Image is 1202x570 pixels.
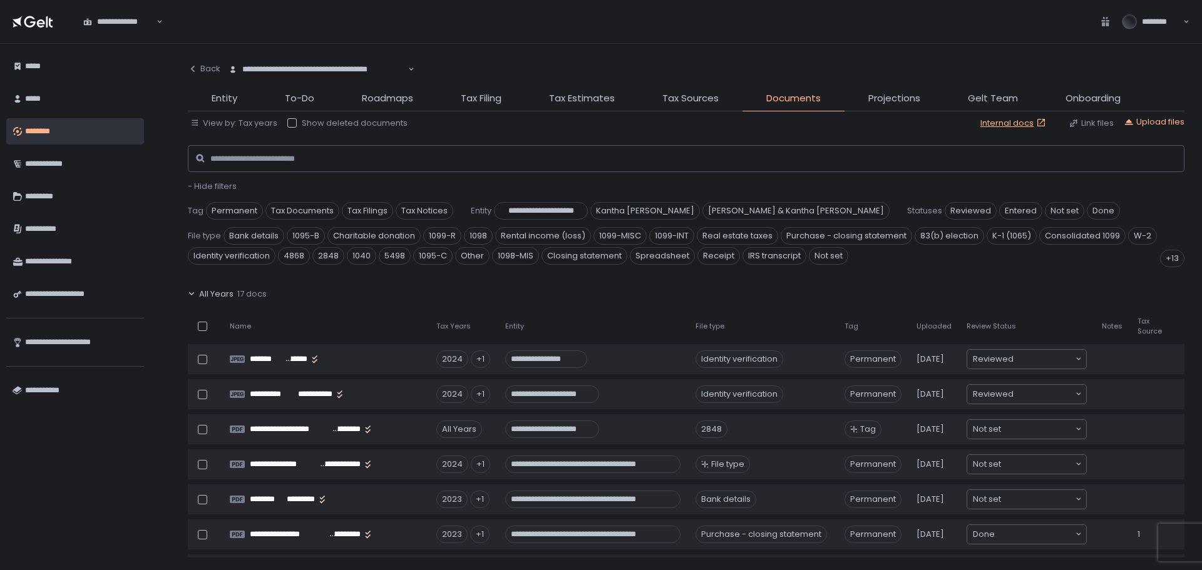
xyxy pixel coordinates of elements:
[917,494,944,505] span: [DATE]
[967,420,1086,439] div: Search for option
[999,202,1042,220] span: Entered
[1124,116,1184,128] button: Upload files
[471,385,490,403] div: +1
[436,350,468,368] div: 2024
[590,202,700,220] span: Kantha [PERSON_NAME]
[1069,118,1114,129] button: Link files
[436,491,468,508] div: 2023
[973,528,995,541] span: Done
[995,528,1074,541] input: Search for option
[406,63,407,76] input: Search for option
[342,202,393,220] span: Tax Filings
[470,491,490,508] div: +1
[188,63,220,74] div: Back
[188,56,220,81] button: Back
[396,202,453,220] span: Tax Notices
[917,459,944,470] span: [DATE]
[471,455,490,473] div: +1
[845,491,902,508] span: Permanent
[1014,353,1074,365] input: Search for option
[188,247,275,265] span: Identity verification
[549,91,615,106] span: Tax Estimates
[987,227,1037,245] span: K-1 (1065)
[436,420,482,438] div: All Years
[845,322,858,331] span: Tag
[1001,458,1074,471] input: Search for option
[413,247,453,265] span: 1095-C
[423,227,461,245] span: 1099-R
[697,247,740,265] span: Receipt
[436,455,468,473] div: 2024
[696,491,756,508] div: Bank details
[1128,227,1157,245] span: W-2
[696,350,783,368] div: Identity verification
[973,423,1001,435] span: Not set
[662,91,719,106] span: Tax Sources
[212,91,237,106] span: Entity
[630,247,695,265] span: Spreadsheet
[973,388,1014,400] span: Reviewed
[492,247,539,265] span: 1098-MIS
[742,247,806,265] span: IRS transcript
[697,227,778,245] span: Real estate taxes
[845,350,902,368] span: Permanent
[945,202,997,220] span: Reviewed
[973,458,1001,471] span: Not set
[845,455,902,473] span: Permanent
[1001,423,1074,435] input: Search for option
[278,247,310,265] span: 4868
[347,247,376,265] span: 1040
[696,385,783,403] div: Identity verification
[1102,322,1122,331] span: Notes
[967,385,1086,404] div: Search for option
[379,247,411,265] span: 5498
[190,118,277,129] button: View by: Tax years
[470,526,490,543] div: +1
[967,525,1086,544] div: Search for option
[436,322,471,331] span: Tax Years
[1138,317,1162,335] span: Tax Source
[265,202,339,220] span: Tax Documents
[711,459,744,470] span: File type
[436,526,468,543] div: 2023
[917,322,952,331] span: Uploaded
[702,202,890,220] span: [PERSON_NAME] & Kantha [PERSON_NAME]
[75,9,163,35] div: Search for option
[206,202,263,220] span: Permanent
[917,354,944,365] span: [DATE]
[967,455,1086,474] div: Search for option
[860,424,876,435] span: Tag
[845,385,902,403] span: Permanent
[917,389,944,400] span: [DATE]
[461,91,501,106] span: Tax Filing
[968,91,1018,106] span: Gelt Team
[593,227,647,245] span: 1099-MISC
[1087,202,1120,220] span: Done
[781,227,912,245] span: Purchase - closing statement
[1001,493,1074,506] input: Search for option
[285,91,314,106] span: To-Do
[649,227,694,245] span: 1099-INT
[845,526,902,543] span: Permanent
[199,288,234,300] span: All Years
[471,205,491,216] span: Entity
[223,227,284,245] span: Bank details
[188,180,237,192] span: - Hide filters
[542,247,627,265] span: Closing statement
[973,493,1001,506] span: Not set
[1066,91,1121,106] span: Onboarding
[967,322,1016,331] span: Review Status
[696,526,827,543] div: Purchase - closing statement
[188,181,237,192] button: - Hide filters
[464,227,493,245] span: 1098
[1045,202,1084,220] span: Not set
[809,247,848,265] span: Not set
[967,490,1086,509] div: Search for option
[980,118,1049,129] a: Internal docs
[917,424,944,435] span: [DATE]
[967,350,1086,369] div: Search for option
[1014,388,1074,400] input: Search for option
